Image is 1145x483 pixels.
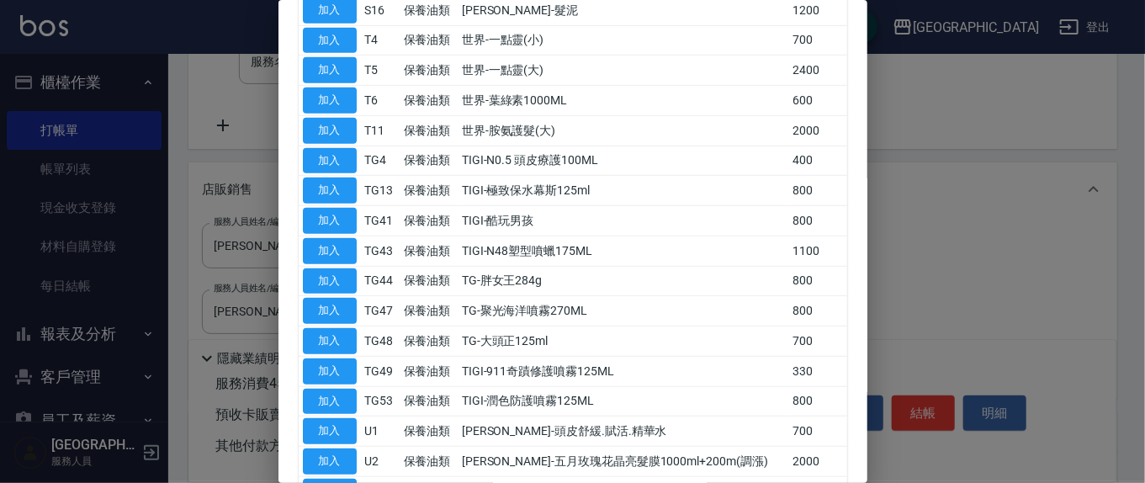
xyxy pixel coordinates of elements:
[400,206,458,236] td: 保養油類
[361,86,400,116] td: T6
[303,238,357,264] button: 加入
[458,356,788,386] td: TIGI-911奇蹟修護噴霧125ML
[361,176,400,206] td: TG13
[400,386,458,417] td: 保養油類
[361,296,400,326] td: TG47
[788,86,846,116] td: 600
[458,146,788,176] td: TIGI-N0.5 頭皮療護100ML
[361,236,400,266] td: TG43
[788,447,846,477] td: 2000
[303,28,357,54] button: 加入
[788,176,846,206] td: 800
[400,417,458,447] td: 保養油類
[458,206,788,236] td: TIGI-酷玩男孩
[458,386,788,417] td: TIGI-潤色防護噴霧125ML
[400,146,458,176] td: 保養油類
[788,56,846,86] td: 2400
[400,236,458,266] td: 保養油類
[303,358,357,385] button: 加入
[788,356,846,386] td: 330
[303,448,357,475] button: 加入
[303,418,357,444] button: 加入
[400,296,458,326] td: 保養油類
[303,268,357,295] button: 加入
[303,298,357,324] button: 加入
[361,25,400,56] td: T4
[303,57,357,83] button: 加入
[400,176,458,206] td: 保養油類
[361,447,400,477] td: U2
[458,115,788,146] td: 世界-胺氨護髮(大)
[788,417,846,447] td: 700
[400,326,458,357] td: 保養油類
[361,417,400,447] td: U1
[458,176,788,206] td: TIGI-極致保水幕斯125ml
[458,25,788,56] td: 世界-一點靈(小)
[458,296,788,326] td: TG-聚光海洋噴霧270ML
[458,236,788,266] td: TIGI-N48塑型噴蠟175ML
[361,206,400,236] td: TG41
[400,356,458,386] td: 保養油類
[303,88,357,114] button: 加入
[303,178,357,204] button: 加入
[303,118,357,144] button: 加入
[303,328,357,354] button: 加入
[788,326,846,357] td: 700
[458,447,788,477] td: [PERSON_NAME]-五月玫瑰花晶亮髮膜1000ml+200m(調漲)
[361,146,400,176] td: TG4
[361,326,400,357] td: TG48
[788,206,846,236] td: 800
[361,356,400,386] td: TG49
[400,86,458,116] td: 保養油類
[303,208,357,234] button: 加入
[303,389,357,415] button: 加入
[788,386,846,417] td: 800
[400,447,458,477] td: 保養油類
[458,86,788,116] td: 世界-葉綠素1000ML
[361,115,400,146] td: T11
[788,296,846,326] td: 800
[400,25,458,56] td: 保養油類
[361,266,400,296] td: TG44
[400,56,458,86] td: 保養油類
[361,386,400,417] td: TG53
[361,56,400,86] td: T5
[788,115,846,146] td: 2000
[400,266,458,296] td: 保養油類
[788,146,846,176] td: 400
[400,115,458,146] td: 保養油類
[458,56,788,86] td: 世界-一點靈(大)
[788,25,846,56] td: 700
[458,326,788,357] td: TG-大頭正125ml
[303,148,357,174] button: 加入
[788,266,846,296] td: 800
[458,417,788,447] td: [PERSON_NAME]-頭皮舒緩.賦活.精華水
[788,236,846,266] td: 1100
[458,266,788,296] td: TG-胖女王284g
